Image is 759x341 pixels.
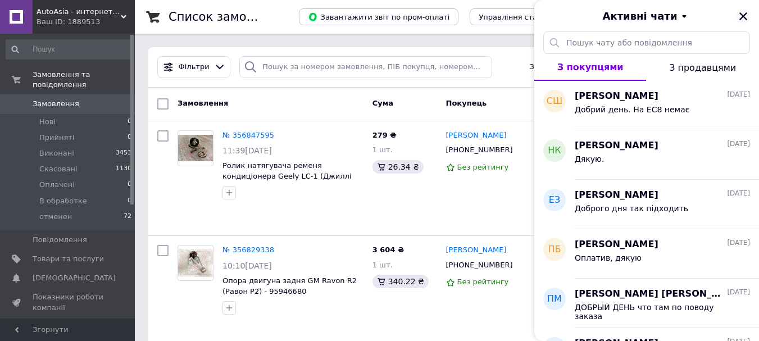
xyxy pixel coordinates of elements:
[444,258,515,272] div: [PHONE_NUMBER]
[33,292,104,312] span: Показники роботи компанії
[548,243,561,256] span: ПБ
[179,62,210,72] span: Фільтри
[299,8,458,25] button: Завантажити звіт по пром-оплаті
[534,54,646,81] button: З покупцями
[178,245,213,281] a: Фото товару
[446,245,507,256] a: [PERSON_NAME]
[39,180,75,190] span: Оплачені
[727,238,750,248] span: [DATE]
[128,117,131,127] span: 0
[727,189,750,198] span: [DATE]
[727,288,750,297] span: [DATE]
[33,254,104,264] span: Товари та послуги
[372,245,404,254] span: 3 604 ₴
[33,273,116,283] span: [DEMOGRAPHIC_DATA]
[37,7,121,17] span: AutoAsia - интернет магазин запчастей к китайским автомобилям
[575,189,658,202] span: [PERSON_NAME]
[446,99,487,107] span: Покупець
[116,164,131,174] span: 1130
[239,56,492,78] input: Пошук за номером замовлення, ПІБ покупця, номером телефону, Email, номером накладної
[39,212,72,222] span: отменен
[575,154,604,163] span: Дякую.
[222,245,274,254] a: № 356829338
[575,105,689,114] span: Добрий день. На ЕС8 немає
[737,10,750,23] button: Закрити
[6,39,133,60] input: Пошук
[222,131,274,139] a: № 356847595
[128,133,131,143] span: 0
[547,95,562,108] span: СШ
[222,146,272,155] span: 11:39[DATE]
[116,148,131,158] span: 3453
[222,161,352,190] a: Ролик натягувача ременя кондиціонера Geely LC-1 (Джиллі ЛЦ1) - 1800182180
[727,139,750,149] span: [DATE]
[549,194,560,207] span: ЕЗ
[548,144,561,157] span: НК
[33,70,135,90] span: Замовлення та повідомлення
[575,204,688,213] span: Доброго дня так підходить
[534,279,759,328] button: ПМ[PERSON_NAME] [PERSON_NAME][DATE]ДОБРЫЙ ДЕНЬ что там по поводу заказа
[470,8,574,25] button: Управління статусами
[575,303,734,321] span: ДОБРЫЙ ДЕНЬ что там по поводу заказа
[534,229,759,279] button: ПБ[PERSON_NAME][DATE]Оплатив, дякую
[372,261,393,269] span: 1 шт.
[178,249,213,277] img: Фото товару
[534,180,759,229] button: ЕЗ[PERSON_NAME][DATE]Доброго дня так підходить
[547,293,562,306] span: ПМ
[543,31,750,54] input: Пошук чату або повідомлення
[457,278,509,286] span: Без рейтингу
[39,148,74,158] span: Виконані
[372,160,424,174] div: 26.34 ₴
[479,13,565,21] span: Управління статусами
[534,130,759,180] button: НК[PERSON_NAME][DATE]Дякую.
[372,131,397,139] span: 279 ₴
[529,62,606,72] span: Збережені фільтри:
[575,90,658,103] span: [PERSON_NAME]
[372,275,429,288] div: 340.22 ₴
[575,288,725,301] span: [PERSON_NAME] [PERSON_NAME]
[39,164,78,174] span: Скасовані
[534,81,759,130] button: СШ[PERSON_NAME][DATE]Добрий день. На ЕС8 немає
[39,117,56,127] span: Нові
[457,163,509,171] span: Без рейтингу
[124,212,131,222] span: 72
[372,146,393,154] span: 1 шт.
[372,99,393,107] span: Cума
[178,130,213,166] a: Фото товару
[128,180,131,190] span: 0
[444,143,515,157] div: [PHONE_NUMBER]
[575,238,658,251] span: [PERSON_NAME]
[178,99,228,107] span: Замовлення
[39,196,87,206] span: В обработке
[575,253,642,262] span: Оплатив, дякую
[222,276,357,295] a: Опора двигуна задня GM Ravon R2 (Равон Р2) - 95946680
[169,10,283,24] h1: Список замовлень
[37,17,135,27] div: Ваш ID: 1889513
[669,62,736,73] span: З продавцями
[33,235,87,245] span: Повідомлення
[602,9,677,24] span: Активні чати
[566,9,728,24] button: Активні чати
[128,196,131,206] span: 0
[646,54,759,81] button: З продавцями
[308,12,449,22] span: Завантажити звіт по пром-оплаті
[557,62,624,72] span: З покупцями
[33,99,79,109] span: Замовлення
[39,133,74,143] span: Прийняті
[178,135,213,161] img: Фото товару
[727,90,750,99] span: [DATE]
[446,130,507,141] a: [PERSON_NAME]
[222,261,272,270] span: 10:10[DATE]
[575,139,658,152] span: [PERSON_NAME]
